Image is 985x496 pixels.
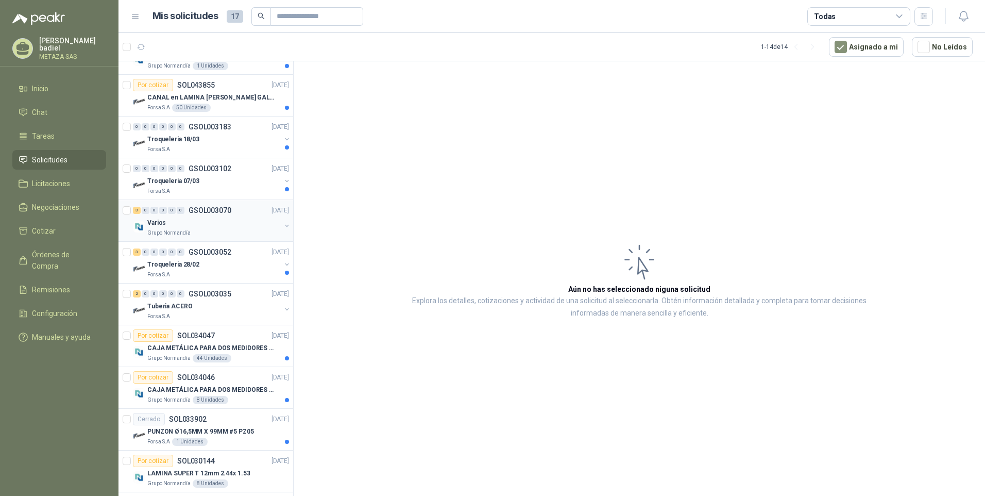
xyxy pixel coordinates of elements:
div: Por cotizar [133,329,173,342]
div: 0 [133,123,141,130]
span: 17 [227,10,243,23]
a: Órdenes de Compra [12,245,106,276]
span: Manuales y ayuda [32,332,91,343]
p: Forsa S.A [147,438,170,446]
button: Asignado a mi [829,37,904,57]
span: Configuración [32,308,77,319]
a: 3 0 0 0 0 0 GSOL003052[DATE] Company LogoTroqueleria 28/02Forsa S.A [133,246,291,279]
a: Negociaciones [12,197,106,217]
p: GSOL003035 [189,290,231,297]
div: Por cotizar [133,79,173,91]
div: 0 [142,207,149,214]
img: Company Logo [133,221,145,233]
div: 0 [168,249,176,256]
p: [DATE] [271,289,289,299]
div: 0 [177,249,184,256]
p: [DATE] [271,247,289,257]
p: [PERSON_NAME] badiel [39,37,106,52]
div: 1 Unidades [172,438,208,446]
div: 0 [150,123,158,130]
img: Company Logo [133,262,145,275]
p: [DATE] [271,164,289,174]
a: 2 0 0 0 0 0 GSOL003035[DATE] Company LogoTuberia ACEROForsa S.A [133,288,291,321]
img: Company Logo [133,471,145,484]
div: 0 [159,207,167,214]
div: 0 [142,249,149,256]
p: Grupo Normandía [147,62,191,70]
p: Varios [147,218,166,228]
div: 0 [177,165,184,172]
p: Troqueleria 07/03 [147,176,199,186]
span: Órdenes de Compra [32,249,96,272]
div: 0 [150,290,158,297]
p: Troqueleria 28/02 [147,260,199,270]
div: 0 [159,165,167,172]
p: CAJA METÁLICA PARA DOS MEDIDORES DE ACUEDUCTO FABRICADA EN LAMINA DE ACERO COLLED ROLLED CALIBRE 18 [147,343,276,353]
div: 2 [133,290,141,297]
div: 0 [159,290,167,297]
span: Chat [32,107,47,118]
div: 0 [159,123,167,130]
p: Forsa S.A [147,104,170,112]
p: [DATE] [271,122,289,132]
div: 0 [150,249,158,256]
div: 0 [168,290,176,297]
span: Negociaciones [32,202,79,213]
div: Cerrado [133,413,165,425]
a: 3 0 0 0 0 0 GSOL003070[DATE] Company LogoVariosGrupo Normandía [133,204,291,237]
p: CAJA METÁLICA PARA DOS MEDIDORES DE ACUEDUCTO FABRICADA EN LAMINA DE ACERO COLLED ROLLED CALIBRE 18 [147,385,276,395]
p: SOL030144 [177,457,215,465]
div: 1 Unidades [193,62,228,70]
div: 0 [177,123,184,130]
span: Tareas [32,130,55,142]
a: Licitaciones [12,174,106,193]
p: [DATE] [271,373,289,383]
div: 50 Unidades [172,104,211,112]
a: Por cotizarSOL030144[DATE] Company LogoLAMINA SUPER T 12mm 2.44x 1.53Grupo Normandía8 Unidades [118,451,293,492]
a: CerradoSOL033902[DATE] Company LogoPUNZON Ø16,5MM X 99MM #5 PZ05Forsa S.A1 Unidades [118,409,293,451]
div: 1 - 14 de 14 [761,39,821,55]
p: SOL034046 [177,374,215,381]
span: Solicitudes [32,154,67,166]
div: 0 [168,123,176,130]
p: SOL034047 [177,332,215,339]
div: 8 Unidades [193,396,228,404]
p: GSOL003102 [189,165,231,172]
p: [DATE] [271,415,289,424]
p: Forsa S.A [147,187,170,195]
div: 0 [159,249,167,256]
div: 0 [142,290,149,297]
div: 0 [150,165,158,172]
a: Chat [12,103,106,122]
p: [DATE] [271,80,289,90]
h3: Aún no has seleccionado niguna solicitud [568,284,710,295]
p: SOL033902 [169,416,207,423]
div: 8 Unidades [193,480,228,488]
p: Grupo Normandía [147,354,191,362]
p: GSOL003183 [189,123,231,130]
a: Por cotizarSOL034046[DATE] Company LogoCAJA METÁLICA PARA DOS MEDIDORES DE ACUEDUCTO FABRICADA EN... [118,367,293,409]
p: Forsa S.A [147,312,170,321]
span: Licitaciones [32,178,70,189]
p: Explora los detalles, cotizaciones y actividad de una solicitud al seleccionarla. Obtén informaci... [397,295,882,320]
div: 0 [142,123,149,130]
a: Por cotizarSOL034047[DATE] Company LogoCAJA METÁLICA PARA DOS MEDIDORES DE ACUEDUCTO FABRICADA EN... [118,325,293,367]
span: Cotizar [32,225,56,237]
div: 0 [168,207,176,214]
p: [DATE] [271,456,289,466]
div: 0 [168,165,176,172]
div: 0 [150,207,158,214]
p: GSOL003070 [189,207,231,214]
p: Troqueleria 18/03 [147,135,199,144]
a: Tareas [12,126,106,146]
p: PUNZON Ø16,5MM X 99MM #5 PZ05 [147,427,254,437]
img: Company Logo [133,388,145,400]
img: Logo peakr [12,12,65,25]
a: Inicio [12,79,106,98]
a: Configuración [12,304,106,323]
a: Por cotizarSOL043855[DATE] Company LogoCANAL en LAMINA [PERSON_NAME] GALVANIZADO CALI. 18 1220 X ... [118,75,293,117]
img: Company Logo [133,346,145,358]
div: 0 [177,207,184,214]
p: CANAL en LAMINA [PERSON_NAME] GALVANIZADO CALI. 18 1220 X 2240 [147,93,276,103]
p: [DATE] [271,331,289,341]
